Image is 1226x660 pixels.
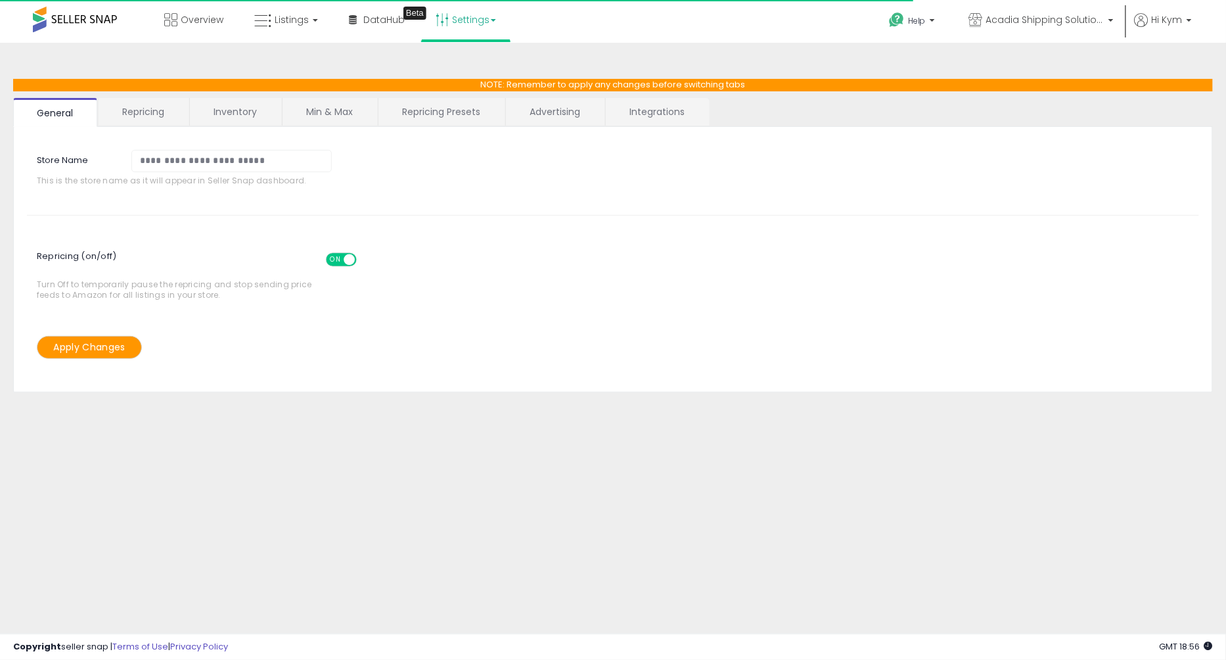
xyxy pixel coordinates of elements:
[181,13,223,26] span: Overview
[606,98,708,126] a: Integrations
[275,13,309,26] span: Listings
[355,254,376,266] span: OFF
[986,13,1104,26] span: Acadia Shipping Solutions
[1135,13,1192,43] a: Hi Kym
[37,336,142,359] button: Apply Changes
[99,98,188,126] a: Repricing
[37,176,341,185] span: This is the store name as it will appear in Seller Snap dashboard.
[908,15,926,26] span: Help
[403,7,426,20] div: Tooltip anchor
[13,98,97,127] a: General
[878,2,948,43] a: Help
[37,243,369,279] span: Repricing (on/off)
[363,13,405,26] span: DataHub
[506,98,604,126] a: Advertising
[378,98,504,126] a: Repricing Presets
[13,79,1213,91] p: NOTE: Remember to apply any changes before switching tabs
[27,150,122,167] label: Store Name
[190,98,281,126] a: Inventory
[327,254,344,266] span: ON
[37,247,319,300] span: Turn Off to temporarily pause the repricing and stop sending price feeds to Amazon for all listin...
[1152,13,1183,26] span: Hi Kym
[888,12,905,28] i: Get Help
[283,98,376,126] a: Min & Max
